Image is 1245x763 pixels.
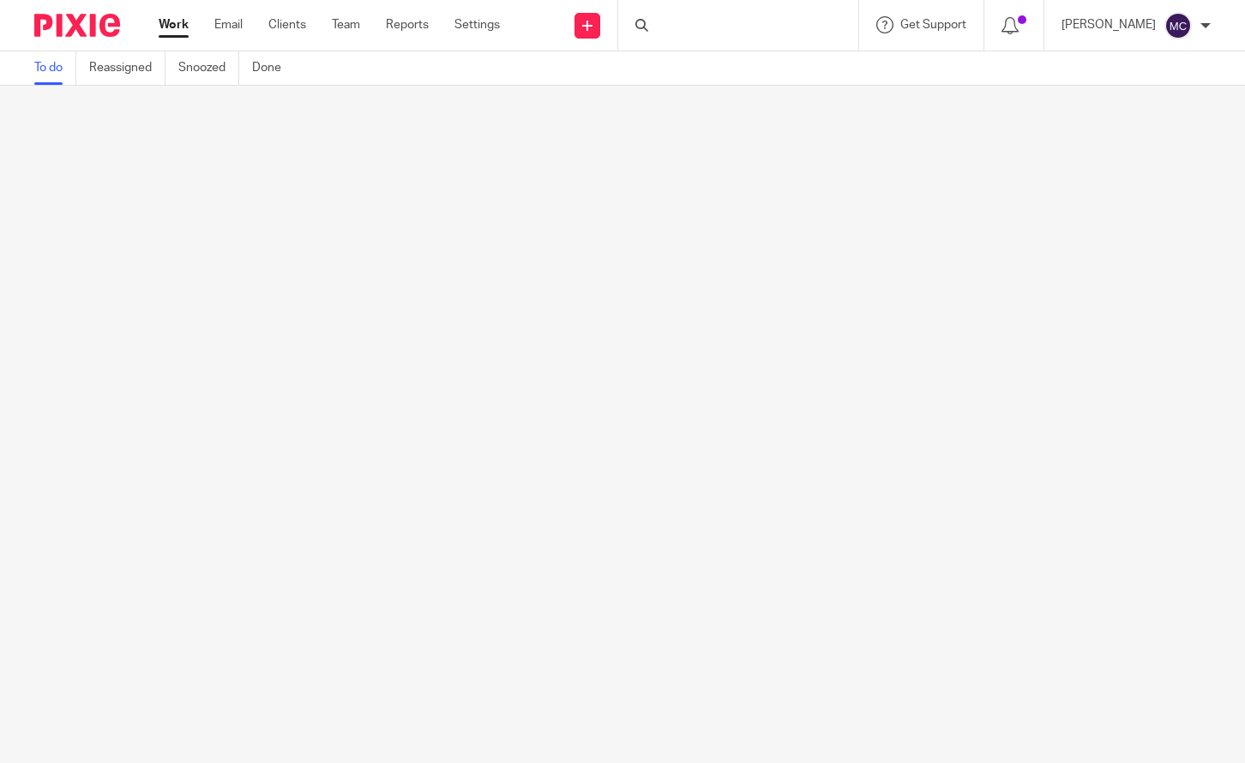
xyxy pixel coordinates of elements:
span: Get Support [900,19,966,31]
a: Email [214,16,243,33]
a: Clients [268,16,306,33]
p: [PERSON_NAME] [1062,16,1156,33]
a: Done [252,51,294,85]
a: Work [159,16,189,33]
a: Settings [454,16,500,33]
img: Pixie [34,14,120,37]
a: To do [34,51,76,85]
a: Team [332,16,360,33]
a: Snoozed [178,51,239,85]
a: Reports [386,16,429,33]
img: svg%3E [1164,12,1192,39]
a: Reassigned [89,51,165,85]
